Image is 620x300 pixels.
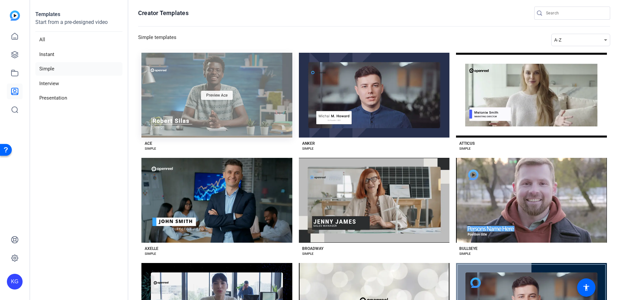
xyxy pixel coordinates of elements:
[145,251,156,256] div: SIMPLE
[138,9,189,17] h1: Creator Templates
[145,146,156,151] div: SIMPLE
[206,93,228,97] span: Preview Ace
[302,141,315,146] div: ANKER
[35,91,122,105] li: Presentation
[459,146,471,151] div: SIMPLE
[302,146,314,151] div: SIMPLE
[141,53,292,138] button: Template imagePreview Ace
[35,33,122,47] li: All
[459,246,478,251] div: BULLSEYE
[35,48,122,61] li: Instant
[138,34,176,46] h3: Simple templates
[456,158,607,243] button: Template image
[35,62,122,76] li: Simple
[299,53,450,138] button: Template image
[554,37,561,43] span: A-Z
[141,158,292,243] button: Template image
[10,10,20,21] img: blue-gradient.svg
[35,11,60,17] strong: Templates
[145,246,158,251] div: AXELLE
[7,274,23,290] div: KG
[456,53,607,138] button: Template image
[35,18,122,32] p: Start from a pre-designed video
[302,246,323,251] div: BROADWAY
[459,141,475,146] div: ATTICUS
[35,77,122,90] li: Interview
[546,9,605,17] input: Search
[582,284,590,291] mat-icon: accessibility
[145,141,152,146] div: ACE
[299,158,450,243] button: Template image
[459,251,471,256] div: SIMPLE
[302,251,314,256] div: SIMPLE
